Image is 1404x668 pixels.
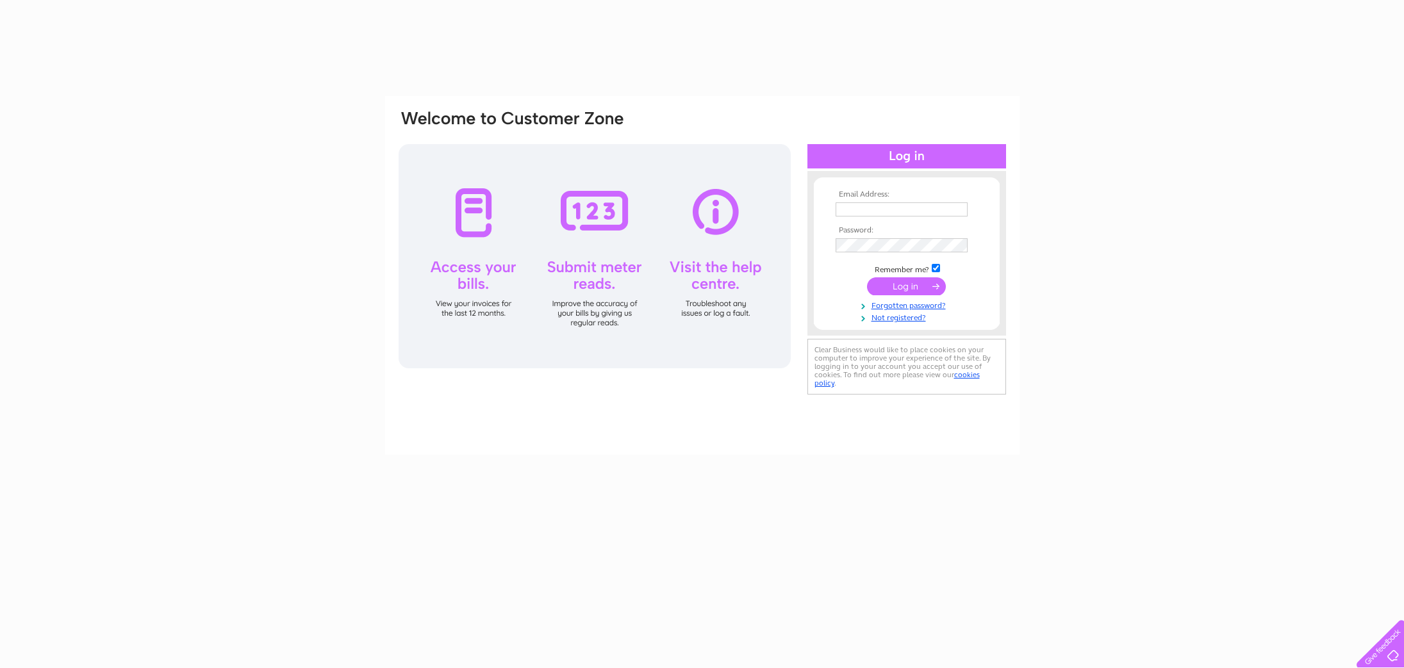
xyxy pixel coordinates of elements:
[867,277,946,295] input: Submit
[814,370,980,387] a: cookies policy
[832,262,981,275] td: Remember me?
[836,311,981,323] a: Not registered?
[807,339,1006,395] div: Clear Business would like to place cookies on your computer to improve your experience of the sit...
[836,298,981,311] a: Forgotten password?
[832,226,981,235] th: Password:
[832,190,981,199] th: Email Address:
